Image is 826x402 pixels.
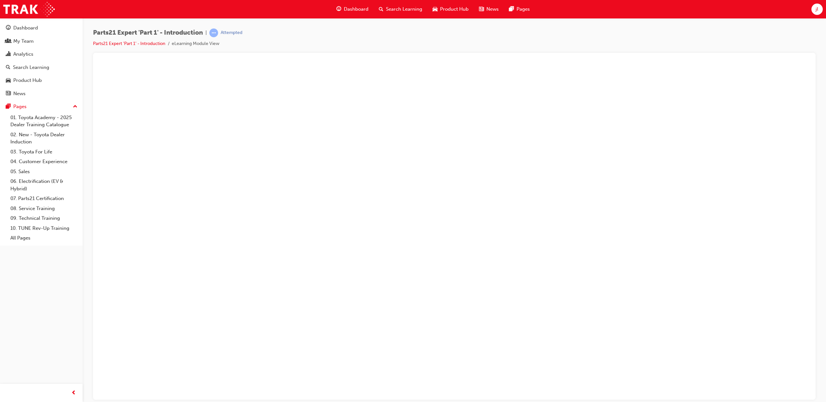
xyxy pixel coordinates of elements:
[3,21,80,101] button: DashboardMy TeamAnalyticsSearch LearningProduct HubNews
[205,29,207,37] span: |
[6,51,11,57] span: chart-icon
[13,77,42,84] div: Product Hub
[3,61,80,73] a: Search Learning
[8,167,80,177] a: 05. Sales
[6,65,10,71] span: search-icon
[3,22,80,34] a: Dashboard
[8,223,80,233] a: 10. TUNE Rev-Up Training
[8,194,80,204] a: 07. Parts21 Certification
[3,74,80,86] a: Product Hub
[504,3,535,16] a: pages-iconPages
[8,147,80,157] a: 03. Toyota For Life
[13,103,27,110] div: Pages
[509,5,514,13] span: pages-icon
[13,24,38,32] div: Dashboard
[6,104,11,110] span: pages-icon
[13,38,34,45] div: My Team
[13,90,26,97] div: News
[3,101,80,113] button: Pages
[433,5,437,13] span: car-icon
[440,6,469,13] span: Product Hub
[8,204,80,214] a: 08. Service Training
[3,88,80,100] a: News
[3,48,80,60] a: Analytics
[209,28,218,37] span: learningRecordVerb_ATTEMPT-icon
[344,6,368,13] span: Dashboard
[386,6,422,13] span: Search Learning
[331,3,374,16] a: guage-iconDashboard
[374,3,427,16] a: search-iconSearch Learning
[811,4,823,15] button: jl
[6,78,11,84] span: car-icon
[816,6,818,13] span: jl
[13,50,33,58] div: Analytics
[6,91,11,97] span: news-icon
[73,103,77,111] span: up-icon
[8,233,80,243] a: All Pages
[6,39,11,44] span: people-icon
[486,6,499,13] span: News
[8,157,80,167] a: 04. Customer Experience
[13,64,49,71] div: Search Learning
[8,113,80,130] a: 01. Toyota Academy - 2025 Dealer Training Catalogue
[8,130,80,147] a: 02. New - Toyota Dealer Induction
[93,29,203,37] span: Parts21 Expert 'Part 1' - Introduction
[474,3,504,16] a: news-iconNews
[3,2,55,17] img: Trak
[93,41,165,46] a: Parts21 Expert 'Part 1' - Introduction
[6,25,11,31] span: guage-icon
[379,5,383,13] span: search-icon
[221,30,242,36] div: Attempted
[71,389,76,397] span: prev-icon
[3,35,80,47] a: My Team
[8,176,80,194] a: 06. Electrification (EV & Hybrid)
[172,40,219,48] li: eLearning Module View
[479,5,484,13] span: news-icon
[336,5,341,13] span: guage-icon
[517,6,530,13] span: Pages
[427,3,474,16] a: car-iconProduct Hub
[8,213,80,223] a: 09. Technical Training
